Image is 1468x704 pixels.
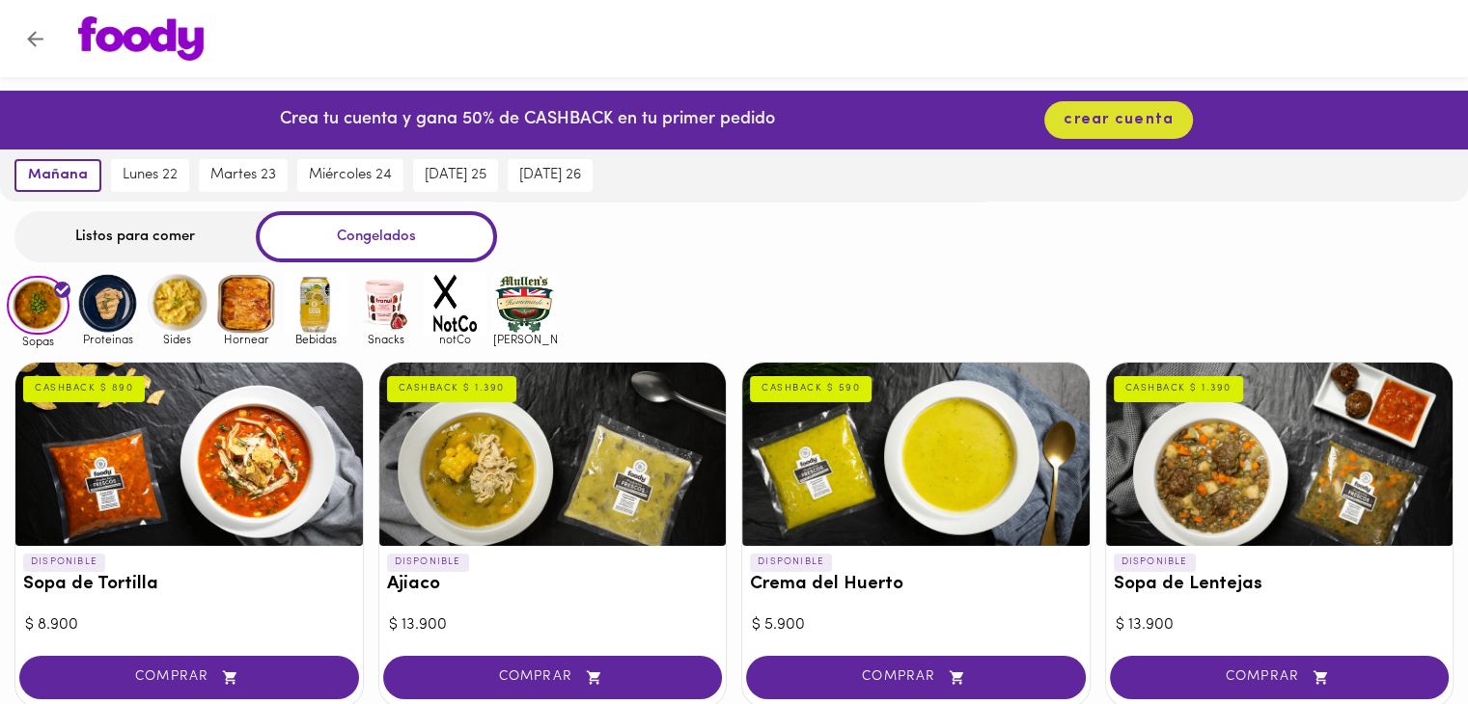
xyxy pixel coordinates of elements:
span: miércoles 24 [309,167,392,184]
div: CASHBACK $ 1.390 [387,376,516,401]
h3: Sopa de Lentejas [1114,575,1446,595]
span: COMPRAR [1134,669,1426,686]
h3: Crema del Huerto [750,575,1082,595]
button: COMPRAR [19,656,359,699]
div: CASHBACK $ 890 [23,376,145,401]
span: Sides [146,333,208,345]
div: CASHBACK $ 590 [750,376,872,401]
p: DISPONIBLE [750,554,832,571]
img: logo.png [78,16,204,61]
span: [PERSON_NAME] [493,333,556,345]
button: mañana [14,159,101,192]
button: miércoles 24 [297,159,403,192]
img: mullens [493,272,556,335]
span: [DATE] 26 [519,167,581,184]
button: COMPRAR [746,656,1086,699]
button: Volver [12,15,59,63]
span: Snacks [354,333,417,345]
img: Proteinas [76,272,139,335]
button: [DATE] 25 [413,159,498,192]
span: notCo [424,333,486,345]
img: Sides [146,272,208,335]
div: $ 5.900 [752,614,1080,636]
div: $ 13.900 [1116,614,1444,636]
button: lunes 22 [111,159,189,192]
div: $ 13.900 [389,614,717,636]
img: notCo [424,272,486,335]
img: Sopas [7,276,69,336]
span: COMPRAR [43,669,335,686]
div: Congelados [256,211,497,262]
span: [DATE] 25 [425,167,486,184]
div: Sopa de Lentejas [1106,363,1454,546]
p: DISPONIBLE [1114,554,1196,571]
span: lunes 22 [123,167,178,184]
span: Bebidas [285,333,347,345]
img: Bebidas [285,272,347,335]
p: DISPONIBLE [23,554,105,571]
span: Proteinas [76,333,139,345]
span: COMPRAR [407,669,699,686]
img: Hornear [215,272,278,335]
h3: Ajiaco [387,575,719,595]
h3: Sopa de Tortilla [23,575,355,595]
div: Sopa de Tortilla [15,363,363,546]
button: martes 23 [199,159,288,192]
iframe: Messagebird Livechat Widget [1356,592,1449,685]
span: martes 23 [210,167,276,184]
span: Hornear [215,333,278,345]
div: CASHBACK $ 1.390 [1114,376,1243,401]
div: $ 8.900 [25,614,353,636]
p: Crea tu cuenta y gana 50% de CASHBACK en tu primer pedido [280,108,775,133]
p: DISPONIBLE [387,554,469,571]
img: Snacks [354,272,417,335]
span: crear cuenta [1064,111,1174,129]
button: [DATE] 26 [508,159,593,192]
div: Crema del Huerto [742,363,1090,546]
span: COMPRAR [770,669,1062,686]
div: Listos para comer [14,211,256,262]
button: COMPRAR [383,656,723,699]
button: COMPRAR [1110,656,1450,699]
div: Ajiaco [379,363,727,546]
span: mañana [28,167,88,184]
button: crear cuenta [1044,101,1193,139]
span: Sopas [7,335,69,347]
